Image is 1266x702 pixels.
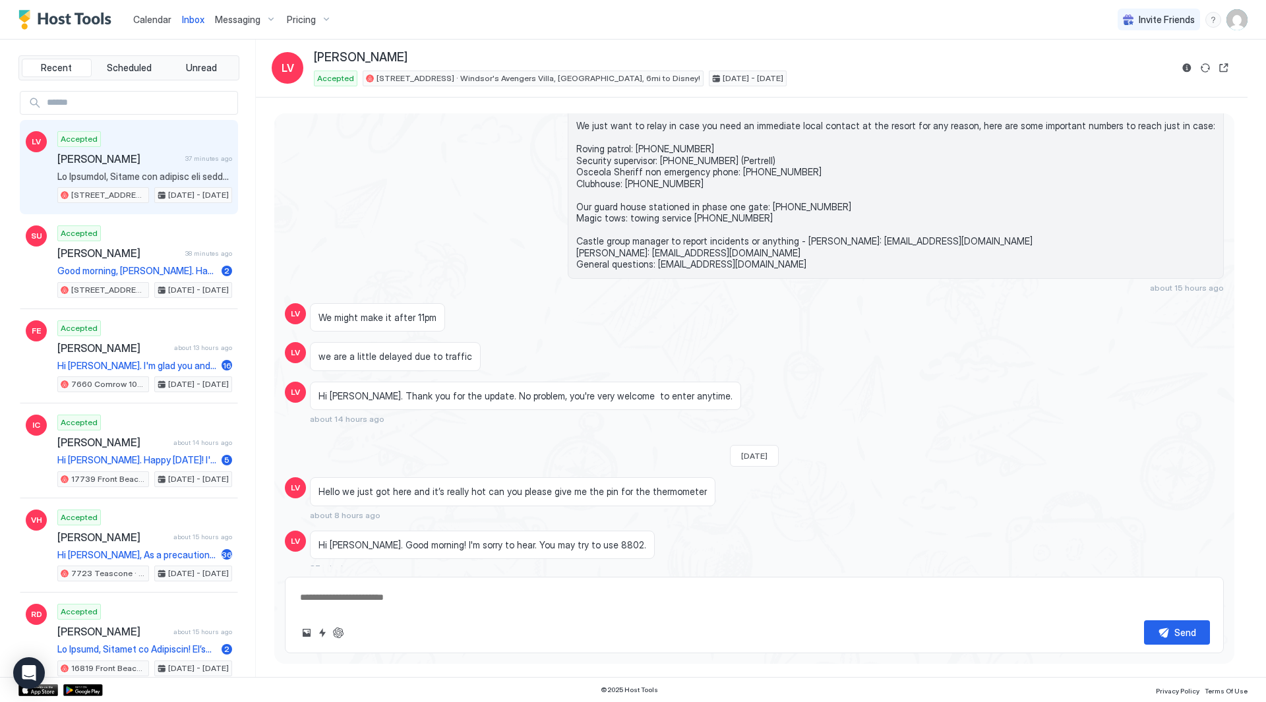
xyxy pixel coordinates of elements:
button: Sync reservation [1197,60,1213,76]
span: Terms Of Use [1205,687,1248,695]
span: 37 minutes ago [310,563,370,573]
span: [PERSON_NAME] [57,625,168,638]
span: about 13 hours ago [174,343,232,352]
span: 16819 Front Beach 2713 · Luxury Beachfront, 3 Pools/Spas, Walk to [GEOGRAPHIC_DATA] [71,662,146,674]
span: about 14 hours ago [173,438,232,447]
span: 36 [222,550,232,560]
span: Recent [41,62,72,74]
span: FE [32,325,41,337]
span: IC [32,419,40,431]
span: Hi [PERSON_NAME]. Good morning! I'm sorry to hear. You may try to use 8802. [318,539,646,551]
span: [STREET_ADDRESS] · Windsor's Avengers Villa, [GEOGRAPHIC_DATA], 6mi to Disney! [71,189,146,201]
span: [STREET_ADDRESS] · Windsor's Avengers Villa, [GEOGRAPHIC_DATA], 6mi to Disney! [377,73,700,84]
span: LV [291,386,300,398]
span: Hi [PERSON_NAME], Welcome to the [GEOGRAPHIC_DATA], we hoped you checked in ok! We just want to r... [576,86,1215,270]
span: Accepted [61,606,98,618]
span: Messaging [215,14,260,26]
button: Unread [166,59,236,77]
span: [DATE] - [DATE] [168,568,229,579]
span: SU [31,230,42,242]
span: [PERSON_NAME] [57,247,180,260]
span: about 8 hours ago [310,510,380,520]
span: [PERSON_NAME] [57,341,169,355]
span: RD [31,608,42,620]
span: Hi [PERSON_NAME]. Happy [DATE]! I've sent over an alteration request and if you wish to extend yo... [57,454,216,466]
span: We might make it after 11pm [318,312,437,324]
span: about 15 hours ago [1150,283,1224,293]
span: Accepted [61,512,98,523]
div: tab-group [18,55,239,80]
span: LV [291,308,300,320]
span: 16 [223,361,231,370]
span: 2 [224,644,229,654]
span: Invite Friends [1139,14,1195,26]
span: [DATE] - [DATE] [168,284,229,296]
span: Lo Ipsumd, Sitamet co Adipiscin! El’se doeiusm te inci utl etdo ma ali enim ad minimv qui nost e ... [57,643,216,655]
span: [DATE] [741,451,768,461]
span: LV [291,482,300,494]
input: Input Field [42,92,237,114]
a: Calendar [133,13,171,26]
span: Accepted [61,133,98,145]
span: Pricing [287,14,316,26]
span: [PERSON_NAME] [57,152,180,165]
span: [DATE] - [DATE] [723,73,783,84]
span: Accepted [61,417,98,428]
span: [PERSON_NAME] [57,436,168,449]
span: Accepted [61,322,98,334]
span: [DATE] - [DATE] [168,189,229,201]
button: Open reservation [1216,60,1232,76]
button: Reservation information [1179,60,1195,76]
span: LV [32,136,41,148]
button: ChatGPT Auto Reply [330,625,346,641]
span: Hi [PERSON_NAME]. Thank you for the update. No problem, you're very welcome to enter anytime. [318,390,733,402]
button: Recent [22,59,92,77]
span: [DATE] - [DATE] [168,473,229,485]
span: Hi [PERSON_NAME], As a precaution, The trash gets picked up each day as a free service, there sho... [57,549,216,561]
span: Hi [PERSON_NAME]. I'm glad you and the family arrived safely. I appreciate your kind words. We pu... [57,360,216,372]
span: [PERSON_NAME] [314,50,407,65]
span: LV [291,535,300,547]
div: Open Intercom Messenger [13,657,45,689]
span: Lo Ipsumdol, Sitame con adipisc eli seddo. Ei'te inci utl etdo magnaal enimadmin venia-qu nostrud... [57,171,232,183]
a: Google Play Store [63,684,103,696]
span: Inbox [182,14,204,25]
span: [PERSON_NAME] [57,531,168,544]
span: we are a little delayed due to traffic [318,351,472,363]
span: Calendar [133,14,171,25]
span: about 14 hours ago [310,414,384,424]
span: [DATE] - [DATE] [168,662,229,674]
div: Send [1174,626,1196,639]
a: Inbox [182,13,204,26]
a: Terms Of Use [1205,683,1248,697]
span: Hello we just got here and it’s really hot can you please give me the pin for the thermometer [318,486,707,498]
span: Scheduled [107,62,152,74]
span: LV [291,347,300,359]
span: LV [282,60,294,76]
span: about 15 hours ago [173,628,232,636]
span: VH [31,514,42,526]
button: Send [1144,620,1210,645]
a: Host Tools Logo [18,10,117,30]
button: Scheduled [94,59,164,77]
span: 7723 Teascone · [GEOGRAPHIC_DATA][PERSON_NAME], 2 mi to Disney! [71,568,146,579]
span: Unread [186,62,217,74]
span: Accepted [317,73,354,84]
span: [STREET_ADDRESS] · Windsor Palms [PERSON_NAME]'s Ohana Villa, 3mi to Disney! [71,284,146,296]
button: Upload image [299,625,315,641]
span: 17739 Front Beach 506w v2 · [GEOGRAPHIC_DATA], Beachfront, [GEOGRAPHIC_DATA], [GEOGRAPHIC_DATA]! [71,473,146,485]
span: 37 minutes ago [185,154,232,163]
span: 7660 Comrow 101 · Windsor Hills [PERSON_NAME]’s Dream Home, 2mi to Disney! [71,378,146,390]
span: 2 [224,266,229,276]
span: Privacy Policy [1156,687,1199,695]
button: Quick reply [315,625,330,641]
div: menu [1205,12,1221,28]
a: App Store [18,684,58,696]
span: Good morning, [PERSON_NAME]. Happy [DATE]! No need to apologize, and thank you for letting us kno... [57,265,216,277]
div: User profile [1226,9,1248,30]
span: © 2025 Host Tools [601,686,658,694]
span: Accepted [61,227,98,239]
